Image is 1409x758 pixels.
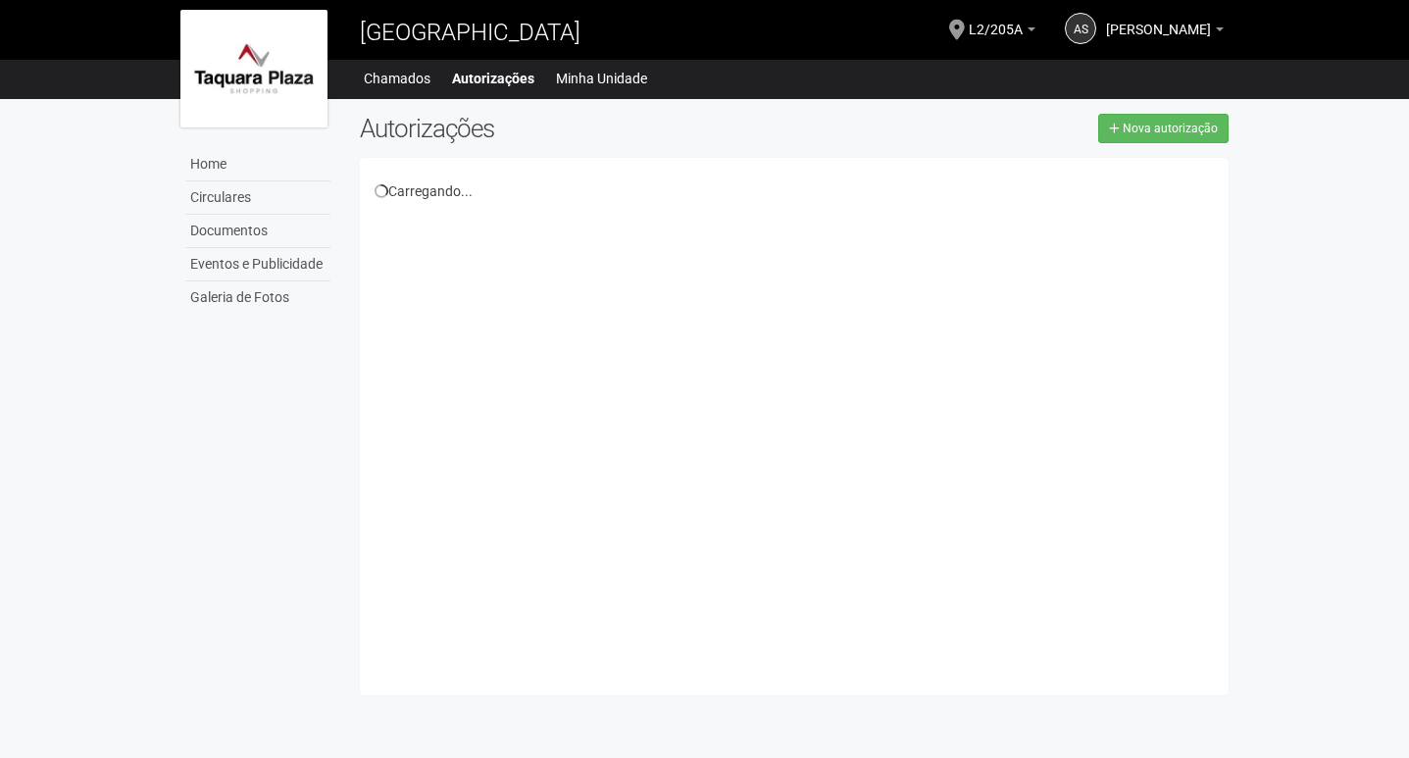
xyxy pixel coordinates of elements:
[185,148,330,181] a: Home
[185,215,330,248] a: Documentos
[1065,13,1096,44] a: AS
[1123,122,1218,135] span: Nova autorização
[185,181,330,215] a: Circulares
[1106,3,1211,37] span: Aline Salvino Claro Almeida
[364,65,430,92] a: Chamados
[1098,114,1229,143] a: Nova autorização
[180,10,327,127] img: logo.jpg
[185,248,330,281] a: Eventos e Publicidade
[360,114,780,143] h2: Autorizações
[969,25,1035,40] a: L2/205A
[452,65,534,92] a: Autorizações
[360,19,580,46] span: [GEOGRAPHIC_DATA]
[1106,25,1224,40] a: [PERSON_NAME]
[375,182,1215,200] div: Carregando...
[556,65,647,92] a: Minha Unidade
[185,281,330,314] a: Galeria de Fotos
[969,3,1023,37] span: L2/205A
